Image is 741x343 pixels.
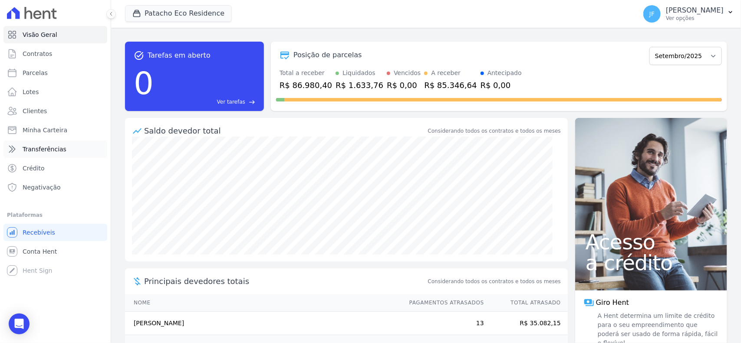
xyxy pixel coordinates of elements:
[3,26,107,43] a: Visão Geral
[23,88,39,96] span: Lotes
[23,164,45,173] span: Crédito
[144,275,426,287] span: Principais devedores totais
[144,125,426,137] div: Saldo devedor total
[3,64,107,82] a: Parcelas
[125,5,232,22] button: Patacho Eco Residence
[7,210,104,220] div: Plataformas
[3,121,107,139] a: Minha Carteira
[3,179,107,196] a: Negativação
[3,140,107,158] a: Transferências
[134,61,154,106] div: 0
[23,145,66,154] span: Transferências
[125,312,401,335] td: [PERSON_NAME]
[23,183,61,192] span: Negativação
[649,11,655,17] span: JF
[23,107,47,115] span: Clientes
[23,49,52,58] span: Contratos
[666,15,724,22] p: Ver opções
[23,30,57,39] span: Visão Geral
[424,79,477,91] div: R$ 85.346,64
[666,6,724,15] p: [PERSON_NAME]
[586,252,717,273] span: a crédito
[484,294,568,312] th: Total Atrasado
[157,98,255,106] a: Ver tarefas east
[280,69,332,78] div: Total a receber
[401,312,484,335] td: 13
[148,50,211,61] span: Tarefas em aberto
[3,102,107,120] a: Clientes
[134,50,144,61] span: task_alt
[401,294,484,312] th: Pagamentos Atrasados
[3,243,107,260] a: Conta Hent
[431,69,461,78] div: A receber
[280,79,332,91] div: R$ 86.980,40
[23,126,67,134] span: Minha Carteira
[596,297,629,308] span: Giro Hent
[428,278,561,285] span: Considerando todos os contratos e todos os meses
[9,314,30,334] div: Open Intercom Messenger
[23,228,55,237] span: Recebíveis
[481,79,522,91] div: R$ 0,00
[586,232,717,252] span: Acesso
[336,79,383,91] div: R$ 1.633,76
[484,312,568,335] td: R$ 35.082,15
[636,2,741,26] button: JF [PERSON_NAME] Ver opções
[387,79,421,91] div: R$ 0,00
[217,98,245,106] span: Ver tarefas
[125,294,401,312] th: Nome
[249,99,255,105] span: east
[3,45,107,62] a: Contratos
[23,69,48,77] span: Parcelas
[293,50,362,60] div: Posição de parcelas
[428,127,561,135] div: Considerando todos os contratos e todos os meses
[3,83,107,101] a: Lotes
[394,69,421,78] div: Vencidos
[487,69,522,78] div: Antecipado
[3,160,107,177] a: Crédito
[3,224,107,241] a: Recebíveis
[343,69,375,78] div: Liquidados
[23,247,57,256] span: Conta Hent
